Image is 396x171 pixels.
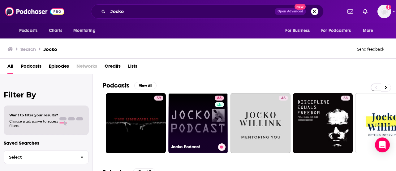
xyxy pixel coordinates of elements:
[341,96,350,101] a: 38
[171,144,216,150] h3: Jocko Podcast
[4,155,75,159] span: Select
[49,61,69,74] a: Episodes
[106,93,166,153] a: 59
[91,4,324,19] div: Search podcasts, credits, & more...
[317,25,360,37] button: open menu
[154,96,163,101] a: 59
[275,8,306,15] button: Open AdvancedNew
[281,95,286,101] span: 45
[9,119,58,128] span: Choose a tab above to access filters.
[5,6,64,17] img: Podchaser - Follow, Share and Rate Podcasts
[103,82,129,89] h2: Podcasts
[49,26,62,35] span: Charts
[15,25,45,37] button: open menu
[21,61,41,74] a: Podcasts
[20,46,36,52] h3: Search
[386,5,391,10] svg: Add a profile image
[9,113,58,117] span: Want to filter your results?
[377,5,391,18] img: User Profile
[363,26,373,35] span: More
[355,47,386,52] button: Send feedback
[293,93,353,153] a: 38
[359,25,381,37] button: open menu
[108,7,275,16] input: Search podcasts, credits, & more...
[215,96,224,101] a: 88
[168,93,228,153] a: 88Jocko Podcast
[295,4,306,10] span: New
[4,140,89,146] p: Saved Searches
[377,5,391,18] span: Logged in as AtriaBooks
[128,61,137,74] a: Lists
[343,95,348,101] span: 38
[45,25,66,37] a: Charts
[76,61,97,74] span: Networks
[4,150,89,164] button: Select
[278,10,303,13] span: Open Advanced
[19,26,37,35] span: Podcasts
[43,46,57,52] h3: Jocko
[360,6,370,17] a: Show notifications dropdown
[281,25,317,37] button: open menu
[134,82,157,89] button: View All
[375,137,390,152] div: Open Intercom Messenger
[73,26,95,35] span: Monitoring
[105,61,121,74] a: Credits
[217,95,222,101] span: 88
[345,6,355,17] a: Show notifications dropdown
[157,95,161,101] span: 59
[285,26,310,35] span: For Business
[279,96,288,101] a: 45
[377,5,391,18] button: Show profile menu
[103,82,157,89] a: PodcastsView All
[7,61,13,74] a: All
[69,25,103,37] button: open menu
[321,26,351,35] span: For Podcasters
[230,93,291,153] a: 45
[4,90,89,99] h2: Filter By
